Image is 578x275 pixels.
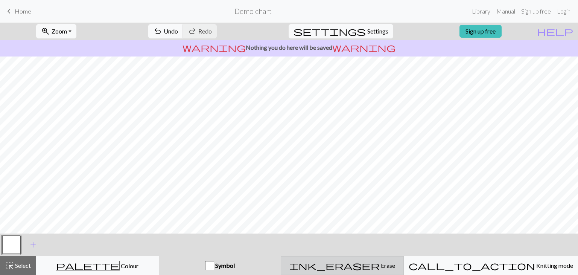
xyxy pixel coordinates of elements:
a: Home [5,5,31,18]
span: settings [294,26,366,37]
span: Colour [120,262,138,269]
button: Knitting mode [404,256,578,275]
a: Login [554,4,573,19]
span: warning [332,42,395,53]
span: ink_eraser [289,260,380,271]
button: Zoom [36,24,76,38]
button: Erase [281,256,404,275]
p: Nothing you do here will be saved [3,43,575,52]
span: keyboard_arrow_left [5,6,14,17]
button: Colour [36,256,159,275]
span: Symbol [214,262,235,269]
span: Select [14,262,31,269]
button: Symbol [159,256,281,275]
button: SettingsSettings [289,24,393,38]
a: Manual [493,4,518,19]
a: Sign up free [518,4,554,19]
span: Home [15,8,31,15]
span: undo [153,26,162,37]
span: palette [56,260,119,271]
span: warning [183,42,246,53]
span: call_to_action [409,260,535,271]
span: Settings [367,27,388,36]
span: Knitting mode [535,262,573,269]
button: Undo [148,24,183,38]
span: add [29,240,38,250]
i: Settings [294,27,366,36]
span: Zoom [52,27,67,35]
span: Undo [164,27,178,35]
span: zoom_in [41,26,50,37]
a: Library [469,4,493,19]
a: Sign up free [459,25,502,38]
h2: Demo chart [234,7,272,15]
span: help [537,26,573,37]
span: highlight_alt [5,260,14,271]
span: Erase [380,262,395,269]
